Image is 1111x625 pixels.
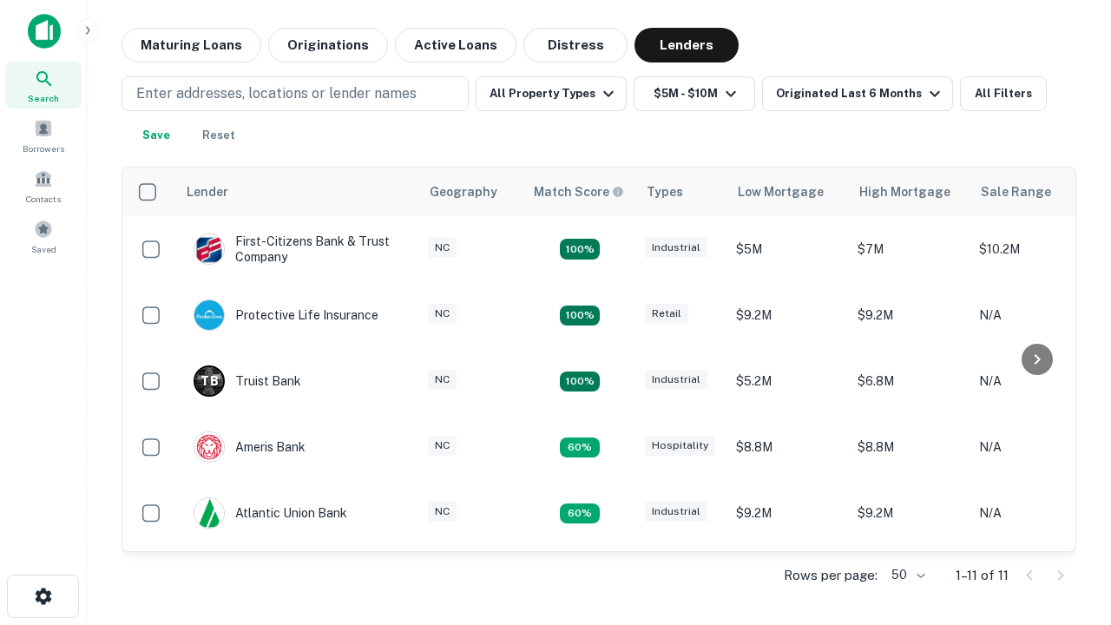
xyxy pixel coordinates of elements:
div: Hospitality [645,436,715,456]
img: picture [194,432,224,462]
img: picture [194,234,224,264]
div: Matching Properties: 2, hasApolloMatch: undefined [560,306,600,326]
span: Borrowers [23,141,64,155]
a: Contacts [5,162,82,209]
div: Industrial [645,370,707,390]
th: Geography [419,168,523,216]
p: 1–11 of 11 [956,565,1009,586]
div: Capitalize uses an advanced AI algorithm to match your search with the best lender. The match sco... [534,182,624,201]
td: $9.2M [849,480,970,546]
a: Search [5,62,82,109]
span: Search [28,91,59,105]
div: Truist Bank [194,365,301,397]
div: NC [428,238,457,258]
div: Ameris Bank [194,431,306,463]
th: Capitalize uses an advanced AI algorithm to match your search with the best lender. The match sco... [523,168,636,216]
button: Maturing Loans [122,28,261,62]
div: Matching Properties: 1, hasApolloMatch: undefined [560,503,600,524]
img: picture [194,300,224,330]
button: Originated Last 6 Months [762,76,953,111]
span: Contacts [26,192,61,206]
div: NC [428,304,457,324]
button: All Property Types [476,76,627,111]
span: Saved [31,242,56,256]
button: $5M - $10M [634,76,755,111]
p: Rows per page: [784,565,878,586]
div: Lender [187,181,228,202]
div: Geography [430,181,497,202]
div: Retail [645,304,688,324]
td: $9.2M [849,282,970,348]
div: Atlantic Union Bank [194,497,347,529]
th: High Mortgage [849,168,970,216]
div: NC [428,502,457,522]
button: Save your search to get updates of matches that match your search criteria. [128,118,184,153]
button: All Filters [960,76,1047,111]
p: Enter addresses, locations or lender names [136,83,417,104]
div: First-citizens Bank & Trust Company [194,234,402,265]
iframe: Chat Widget [1024,431,1111,514]
div: Matching Properties: 3, hasApolloMatch: undefined [560,372,600,392]
button: Distress [523,28,628,62]
a: Saved [5,213,82,260]
div: Industrial [645,502,707,522]
td: $6.3M [727,546,849,612]
button: Lenders [634,28,739,62]
th: Low Mortgage [727,168,849,216]
div: NC [428,436,457,456]
div: Protective Life Insurance [194,299,378,331]
a: Borrowers [5,112,82,159]
td: $8.8M [727,414,849,480]
div: Low Mortgage [738,181,824,202]
div: Industrial [645,238,707,258]
p: T B [201,372,218,391]
img: capitalize-icon.png [28,14,61,49]
div: Originated Last 6 Months [776,83,945,104]
button: Reset [191,118,247,153]
div: High Mortgage [859,181,950,202]
td: $5.2M [727,348,849,414]
button: Originations [268,28,388,62]
th: Types [636,168,727,216]
td: $5M [727,216,849,282]
button: Active Loans [395,28,516,62]
button: Enter addresses, locations or lender names [122,76,469,111]
td: $6.3M [849,546,970,612]
th: Lender [176,168,419,216]
div: Types [647,181,683,202]
td: $7M [849,216,970,282]
img: picture [194,498,224,528]
td: $9.2M [727,282,849,348]
td: $9.2M [727,480,849,546]
td: $6.8M [849,348,970,414]
div: 50 [884,562,928,588]
div: NC [428,370,457,390]
td: $8.8M [849,414,970,480]
div: Matching Properties: 1, hasApolloMatch: undefined [560,437,600,458]
div: Matching Properties: 2, hasApolloMatch: undefined [560,239,600,260]
div: Sale Range [981,181,1051,202]
h6: Match Score [534,182,621,201]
